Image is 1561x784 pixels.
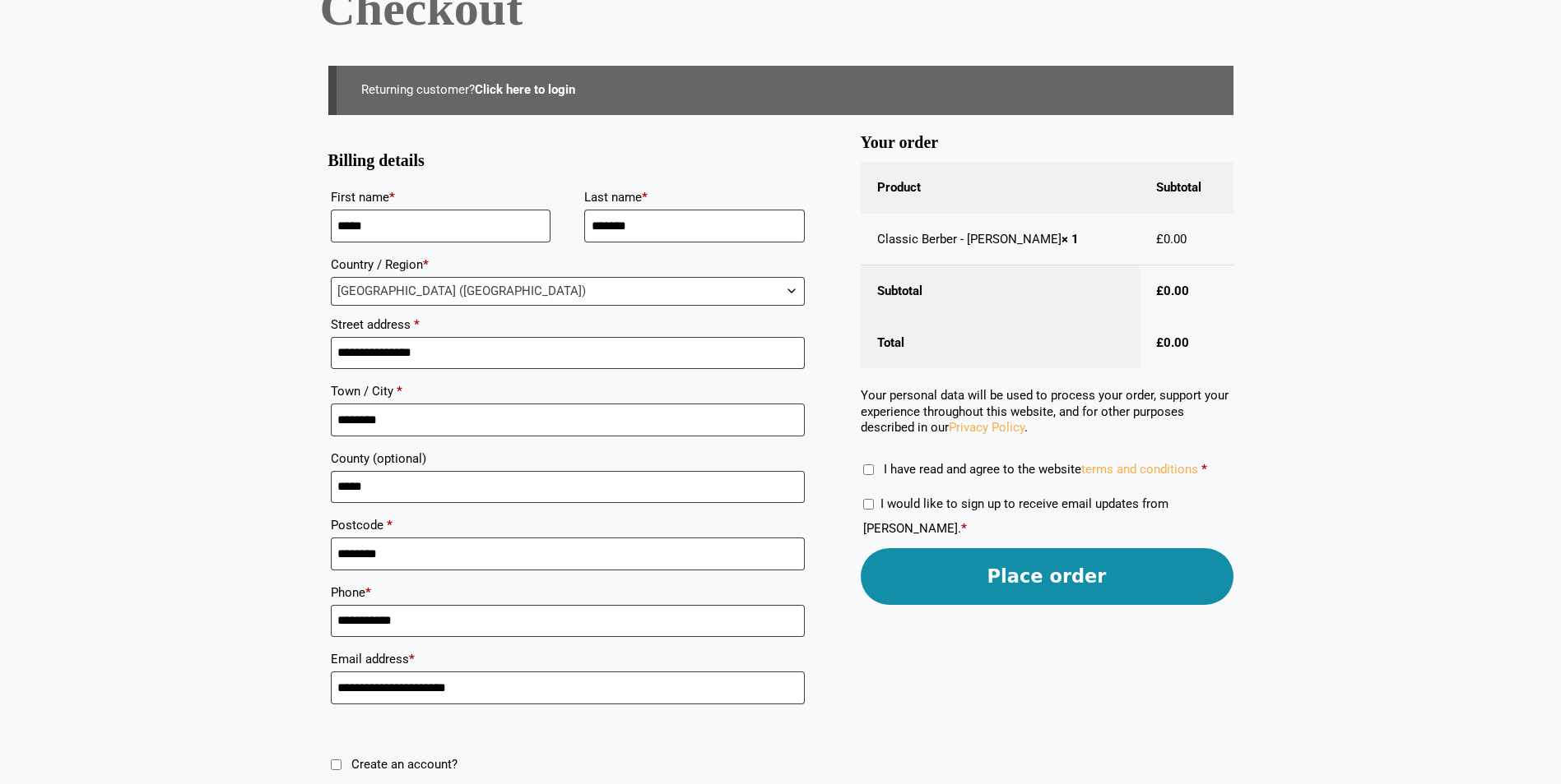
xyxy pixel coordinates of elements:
div: Returning customer? [328,66,1233,115]
a: Privacy Policy [949,420,1024,435]
span: Country / Region [331,277,805,306]
span: (optional) [373,451,426,466]
span: I have read and agree to the website [884,462,1198,477]
a: terms and conditions [1081,462,1198,477]
input: I have read and agree to the websiteterms and conditions * [863,464,874,475]
h3: Billing details [328,158,807,164]
input: I would like to sign up to receive email updates from [PERSON_NAME]. [863,499,874,510]
label: Street address [331,312,805,337]
button: Place order [861,548,1233,605]
td: Classic Berber - [PERSON_NAME] [861,214,1141,266]
p: Your personal data will be used to process your order, support your experience throughout this we... [861,388,1233,436]
label: I would like to sign up to receive email updates from [PERSON_NAME]. [863,496,1168,536]
span: £ [1156,232,1164,247]
a: Click here to login [475,82,575,97]
input: Create an account? [331,759,341,770]
span: £ [1156,284,1164,298]
th: Subtotal [1140,162,1233,214]
bdi: 0.00 [1156,284,1189,298]
strong: × 1 [1062,232,1079,247]
span: United Kingdom (UK) [332,278,804,305]
label: Phone [331,580,805,605]
span: £ [1156,335,1164,350]
th: Subtotal [861,265,1141,317]
label: First name [331,185,551,210]
bdi: 0.00 [1156,335,1189,350]
label: Postcode [331,513,805,537]
abbr: required [1201,462,1207,477]
label: Country / Region [331,252,805,277]
span: Create an account? [351,757,458,772]
label: Email address [331,647,805,671]
label: Town / City [331,379,805,404]
label: County [331,446,805,471]
h3: Your order [861,140,1233,146]
label: Last name [584,185,805,210]
th: Product [861,162,1141,214]
bdi: 0.00 [1156,232,1187,247]
th: Total [861,317,1141,369]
